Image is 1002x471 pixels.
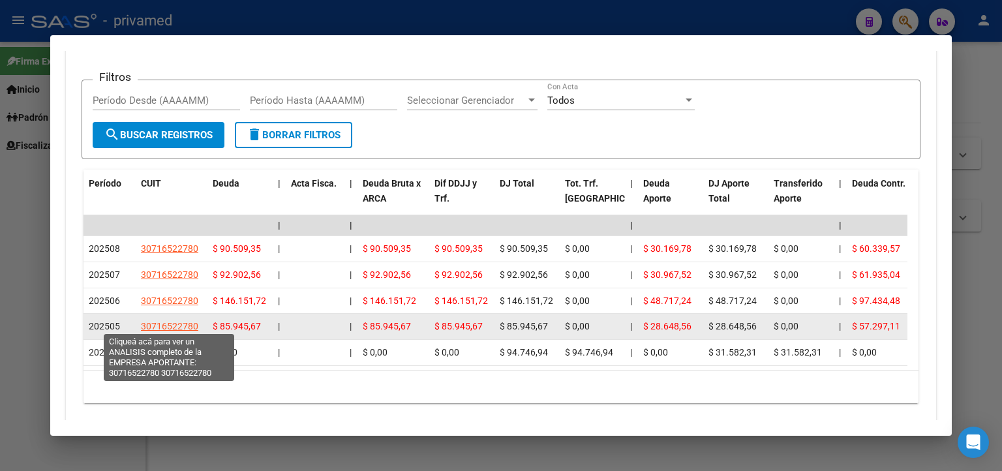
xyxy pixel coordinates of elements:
span: | [350,347,352,357]
span: $ 0,00 [565,296,590,306]
span: | [839,220,842,230]
datatable-header-cell: Dif DDJJ y Trf. [429,170,494,227]
span: | [630,347,632,357]
datatable-header-cell: Deuda Contr. [847,170,912,227]
span: $ 30.967,52 [708,269,757,280]
datatable-header-cell: Período [83,170,136,227]
span: $ 92.902,56 [500,269,548,280]
datatable-header-cell: DJ Total [494,170,560,227]
span: $ 0,00 [363,347,387,357]
span: $ 85.945,67 [213,321,261,331]
span: Dif DDJJ y Trf. [434,178,477,204]
span: $ 28.648,56 [708,321,757,331]
span: $ 92.902,56 [213,269,261,280]
span: $ 146.151,72 [363,296,416,306]
span: $ 0,00 [565,269,590,280]
span: $ 85.945,67 [363,321,411,331]
span: 202508 [89,243,120,254]
span: $ 28.648,56 [643,321,691,331]
span: $ 94.746,94 [500,347,548,357]
span: Seleccionar Gerenciador [407,95,526,106]
span: $ 146.151,72 [213,296,266,306]
span: 202507 [89,269,120,280]
span: 30716522780 [141,321,198,331]
span: | [839,178,842,189]
span: | [839,269,841,280]
span: $ 146.151,72 [500,296,553,306]
datatable-header-cell: CUIT [136,170,207,227]
span: $ 48.717,24 [708,296,757,306]
div: Open Intercom Messenger [958,427,989,458]
span: $ 90.509,35 [363,243,411,254]
span: 202504 [89,347,120,357]
span: $ 0,00 [643,347,668,357]
span: $ 61.935,04 [852,269,900,280]
span: $ 31.582,31 [774,347,822,357]
span: $ 0,00 [852,347,877,357]
span: Deuda Bruta x ARCA [363,178,421,204]
button: Borrar Filtros [235,122,352,148]
span: | [839,321,841,331]
span: | [630,243,632,254]
span: 202506 [89,296,120,306]
span: | [630,296,632,306]
span: $ 60.339,57 [852,243,900,254]
span: 30716522780 [141,347,198,357]
span: | [350,269,352,280]
datatable-header-cell: | [834,170,847,227]
span: Período [89,178,121,189]
button: Buscar Registros [93,122,224,148]
span: Deuda Aporte [643,178,671,204]
span: | [839,296,841,306]
datatable-header-cell: Deuda Aporte [638,170,703,227]
datatable-header-cell: | [273,170,286,227]
span: DJ Total [500,178,534,189]
datatable-header-cell: Deuda Bruta x ARCA [357,170,429,227]
span: $ 57.297,11 [852,321,900,331]
span: $ 90.509,35 [434,243,483,254]
span: $ 85.945,67 [434,321,483,331]
span: 30716522780 [141,243,198,254]
span: $ 31.582,31 [708,347,757,357]
span: | [350,220,352,230]
span: | [350,296,352,306]
span: $ 90.509,35 [500,243,548,254]
span: $ 92.902,56 [434,269,483,280]
span: $ 92.902,56 [363,269,411,280]
span: | [278,321,280,331]
span: | [630,220,633,230]
span: Borrar Filtros [247,129,341,141]
datatable-header-cell: | [625,170,638,227]
span: $ 94.746,94 [565,347,613,357]
span: | [839,347,841,357]
datatable-header-cell: Acta Fisca. [286,170,344,227]
span: $ 0,00 [565,243,590,254]
h3: Filtros [93,70,138,84]
span: | [278,243,280,254]
span: | [630,269,632,280]
datatable-header-cell: Deuda [207,170,273,227]
span: $ 0,00 [774,243,798,254]
span: | [278,178,281,189]
datatable-header-cell: | [344,170,357,227]
span: Transferido Aporte [774,178,823,204]
span: $ 0,00 [774,321,798,331]
mat-icon: delete [247,127,262,142]
span: Deuda [213,178,239,189]
span: $ 30.169,78 [708,243,757,254]
span: | [839,243,841,254]
span: Acta Fisca. [291,178,337,189]
span: 30716522780 [141,269,198,280]
span: $ 146.151,72 [434,296,488,306]
span: $ 0,00 [774,296,798,306]
datatable-header-cell: Transferido Aporte [768,170,834,227]
span: | [278,269,280,280]
span: $ 0,00 [434,347,459,357]
span: | [350,178,352,189]
datatable-header-cell: DJ Aporte Total [703,170,768,227]
span: Buscar Registros [104,129,213,141]
span: | [350,243,352,254]
span: 202505 [89,321,120,331]
span: $ 90.509,35 [213,243,261,254]
mat-icon: search [104,127,120,142]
